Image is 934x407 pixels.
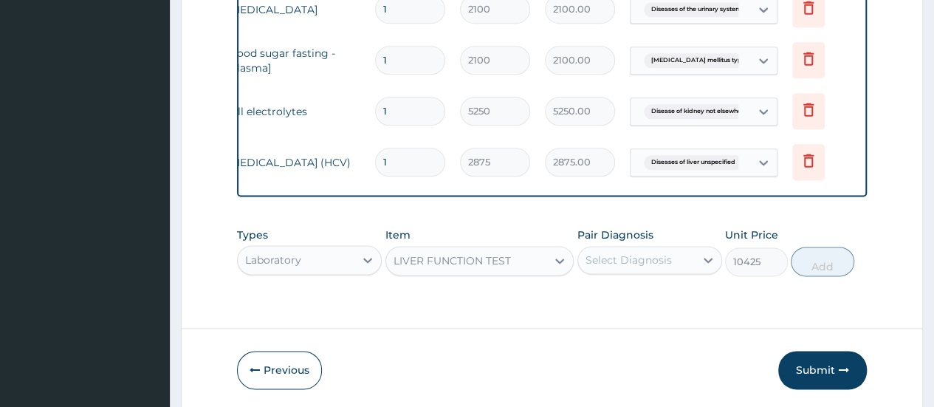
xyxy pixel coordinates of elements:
[220,38,368,83] td: blood sugar fasting - [plasma]
[644,104,755,119] span: Disease of kidney not elsewher...
[644,155,743,170] span: Diseases of liver unspecified
[237,351,322,389] button: Previous
[586,253,672,267] div: Select Diagnosis
[237,229,268,242] label: Types
[220,97,368,126] td: full electrolytes
[245,253,301,267] div: Laboratory
[220,148,368,177] td: [MEDICAL_DATA] (HCV)
[778,351,867,389] button: Submit
[644,2,753,17] span: Diseases of the urinary system...
[385,228,411,242] label: Item
[791,247,854,276] button: Add
[725,228,778,242] label: Unit Price
[577,228,653,242] label: Pair Diagnosis
[394,253,511,268] div: LIVER FUNCTION TEST
[644,53,781,68] span: [MEDICAL_DATA] mellitus type unspeci...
